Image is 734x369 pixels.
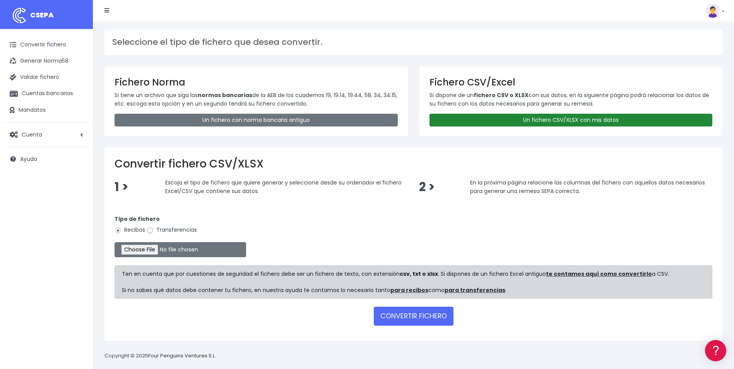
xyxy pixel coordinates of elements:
div: Convertir ficheros [8,85,147,93]
strong: normas bancarias [198,91,252,99]
span: Escoja el tipo de fichero que quiere generar y seleccione desde su ordenador el fichero Excel/CSV... [165,179,402,195]
span: CSEPA [30,10,54,20]
a: General [8,166,147,178]
h2: Convertir fichero CSV/XLSX [115,157,712,171]
a: Información general [8,66,147,78]
a: POWERED BY ENCHANT [106,223,149,230]
a: Four Penguins Ventures S.L. [148,352,216,359]
p: Si tiene un archivo que siga las de la AEB de los cuadernos 19, 19.14, 19.44, 58, 34, 34.15, etc.... [115,91,398,108]
h3: Fichero CSV/Excel [429,77,713,88]
a: te contamos aquí como convertirlo [546,270,652,278]
p: Si dispone de un con sus datos, en la siguiente página podrá relacionar los datos de su fichero c... [429,91,713,108]
p: Copyright © 2025 . [104,352,217,360]
a: Ayuda [4,151,89,167]
a: para transferencias [445,286,505,294]
span: Ayuda [20,155,37,163]
h3: Seleccione el tipo de fichero que desea convertir. [112,37,715,47]
a: Cuenta [4,126,89,143]
a: Formatos [8,98,147,110]
h3: Fichero Norma [115,77,398,88]
img: logo [10,6,29,25]
label: Transferencias [147,226,197,234]
span: 1 > [115,179,128,195]
a: Convertir fichero [4,37,89,53]
span: Cuenta [22,130,42,138]
a: Un fichero con norma bancaria antiguo [115,114,398,126]
strong: Tipo de fichero [115,215,160,223]
div: Ten en cuenta que por cuestiones de seguridad el fichero debe ser un fichero de texto, con extens... [115,265,712,299]
a: Perfiles de empresas [8,134,147,146]
strong: csv, txt o xlsx [400,270,438,278]
div: Programadores [8,186,147,193]
a: Videotutoriales [8,122,147,134]
button: Contáctanos [8,207,147,220]
div: Facturación [8,154,147,161]
label: Recibos [115,226,145,234]
a: API [8,198,147,210]
a: Generar Norma58 [4,53,89,69]
img: profile [706,4,720,18]
a: Mandatos [4,102,89,118]
strong: fichero CSV o XLSX [474,91,529,99]
a: Un fichero CSV/XLSX con mis datos [429,114,713,126]
div: Información general [8,54,147,61]
a: Cuentas bancarias [4,85,89,102]
a: Validar fichero [4,69,89,85]
span: En la próxima página relacione las columnas del fichero con aquellos datos necesarios para genera... [470,179,705,195]
a: para recibos [390,286,428,294]
span: 2 > [419,179,435,195]
a: Problemas habituales [8,110,147,122]
button: CONVERTIR FICHERO [374,307,453,325]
